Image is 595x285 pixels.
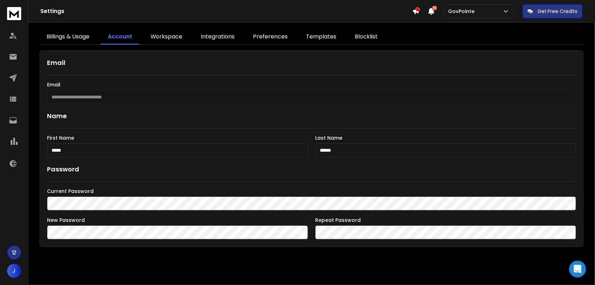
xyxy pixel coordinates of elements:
button: J [7,264,21,278]
a: Billings & Usage [40,30,96,44]
a: Templates [299,30,344,44]
label: Repeat Password [315,218,576,223]
a: Preferences [246,30,295,44]
label: Email [47,82,577,87]
span: 50 [432,6,437,11]
img: logo [7,7,21,20]
div: Open Intercom Messenger [569,261,586,278]
h1: Settings [40,7,412,16]
label: Last Name [315,135,576,140]
h1: Email [47,58,577,68]
p: GovPointe [448,8,477,15]
a: Workspace [143,30,190,44]
label: First Name [47,135,308,140]
h1: Name [47,111,577,121]
a: Blocklist [348,30,385,44]
h1: Password [47,164,79,174]
button: Get Free Credits [523,4,583,18]
label: Current Password [47,189,577,194]
a: Account [101,30,139,44]
a: Integrations [194,30,242,44]
p: Get Free Credits [537,8,578,15]
label: New Password [47,218,308,223]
